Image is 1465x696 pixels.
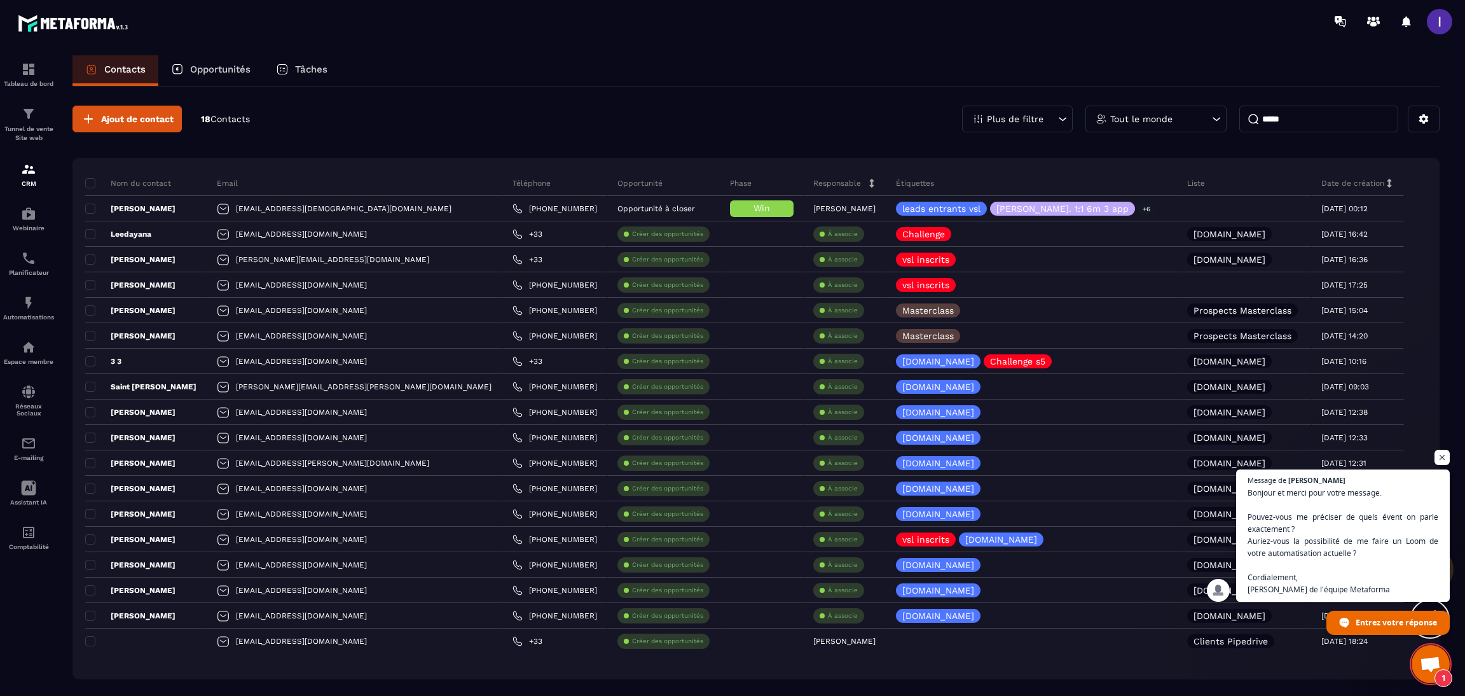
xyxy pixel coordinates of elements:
p: Créer des opportunités [632,357,703,366]
p: leads entrants vsl [902,204,980,213]
p: Créer des opportunités [632,586,703,595]
a: [PHONE_NUMBER] [512,534,597,545]
img: scheduler [21,251,36,266]
p: Créer des opportunités [632,306,703,315]
p: [PERSON_NAME] [85,534,175,545]
p: À associe [828,382,858,391]
img: social-network [21,384,36,400]
p: Créer des opportunités [632,560,703,569]
p: Nom du contact [85,178,171,188]
a: schedulerschedulerPlanificateur [3,241,54,286]
button: Ajout de contact [72,106,182,132]
p: [DATE] 00:12 [1321,204,1368,213]
p: Opportunité à closer [617,204,695,213]
p: Plus de filtre [987,115,1043,123]
p: Créer des opportunités [632,281,703,289]
p: À associe [828,331,858,340]
p: [DOMAIN_NAME] [1193,535,1265,544]
a: [PHONE_NUMBER] [512,560,597,570]
p: [DATE] 10:16 [1321,357,1366,366]
p: [PERSON_NAME] [85,280,175,290]
p: [DOMAIN_NAME] [902,382,974,391]
p: À associe [828,611,858,620]
span: Message de [1248,477,1286,484]
a: [PHONE_NUMBER] [512,305,597,316]
p: Liste [1187,178,1205,188]
p: [DOMAIN_NAME] [902,560,974,569]
p: [DOMAIN_NAME] [1193,459,1265,468]
p: [PERSON_NAME] [85,611,175,621]
p: Masterclass [902,306,954,315]
p: À associe [828,230,858,239]
p: Opportunités [190,64,251,75]
p: [PERSON_NAME] [85,305,175,316]
img: formation [21,106,36,122]
p: [PERSON_NAME]. 1:1 6m 3 app [996,204,1129,213]
p: [DOMAIN_NAME] [1193,357,1265,366]
p: Tableau de bord [3,80,54,87]
img: logo [18,11,132,35]
p: [DATE] 16:36 [1321,255,1368,264]
div: Ouvrir le chat [1412,645,1450,683]
span: Ajout de contact [101,113,174,125]
p: Créer des opportunités [632,230,703,239]
p: [PERSON_NAME] [85,331,175,341]
p: [DOMAIN_NAME] [902,408,974,417]
p: À associe [828,281,858,289]
span: Win [753,203,770,213]
img: automations [21,340,36,355]
a: formationformationTunnel de vente Site web [3,97,54,152]
p: À associe [828,484,858,493]
a: +33 [512,356,542,366]
p: À associe [828,306,858,315]
p: Date de création [1321,178,1384,188]
p: vsl inscrits [902,281,949,289]
p: [DOMAIN_NAME] [902,510,974,519]
p: [DATE] 14:20 [1321,331,1368,340]
p: Prospects Masterclass [1193,306,1291,315]
p: [DOMAIN_NAME] [902,433,974,442]
p: Tâches [295,64,327,75]
span: [PERSON_NAME] [1288,477,1345,484]
a: social-networksocial-networkRéseaux Sociaux [3,375,54,426]
p: [DOMAIN_NAME] [1193,230,1265,239]
a: [PHONE_NUMBER] [512,382,597,392]
p: +6 [1138,202,1155,216]
p: Challenge s5 [990,357,1045,366]
p: Espace membre [3,358,54,365]
a: Assistant IA [3,471,54,515]
p: Créer des opportunités [632,611,703,620]
p: [DOMAIN_NAME] [1193,611,1265,620]
p: [DOMAIN_NAME] [1193,433,1265,442]
p: Créer des opportunités [632,459,703,468]
p: [DOMAIN_NAME] [902,586,974,595]
a: automationsautomationsWebinaire [3,197,54,241]
p: Téléphone [512,178,551,188]
p: [DATE] 12:33 [1321,433,1368,442]
p: Créer des opportunités [632,331,703,340]
img: accountant [21,525,36,540]
p: Créer des opportunités [632,255,703,264]
p: Leedayana [85,229,151,239]
a: [PHONE_NUMBER] [512,407,597,417]
p: À associe [828,433,858,442]
p: À associe [828,586,858,595]
p: [DATE] 17:25 [1321,281,1368,289]
img: email [21,436,36,451]
p: À associe [828,459,858,468]
p: À associe [828,560,858,569]
p: Créer des opportunités [632,510,703,519]
p: [PERSON_NAME] [85,560,175,570]
p: Assistant IA [3,499,54,506]
p: Responsable [813,178,861,188]
p: [PERSON_NAME] [85,458,175,468]
p: [DATE] 12:31 [1321,459,1366,468]
p: Tout le monde [1110,115,1173,123]
p: [DOMAIN_NAME] [1193,408,1265,417]
p: Tunnel de vente Site web [3,125,54,143]
span: Contacts [210,114,250,124]
p: E-mailing [3,454,54,461]
p: [DATE] 12:38 [1321,408,1368,417]
a: [PHONE_NUMBER] [512,611,597,621]
a: Tâches [263,55,340,86]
